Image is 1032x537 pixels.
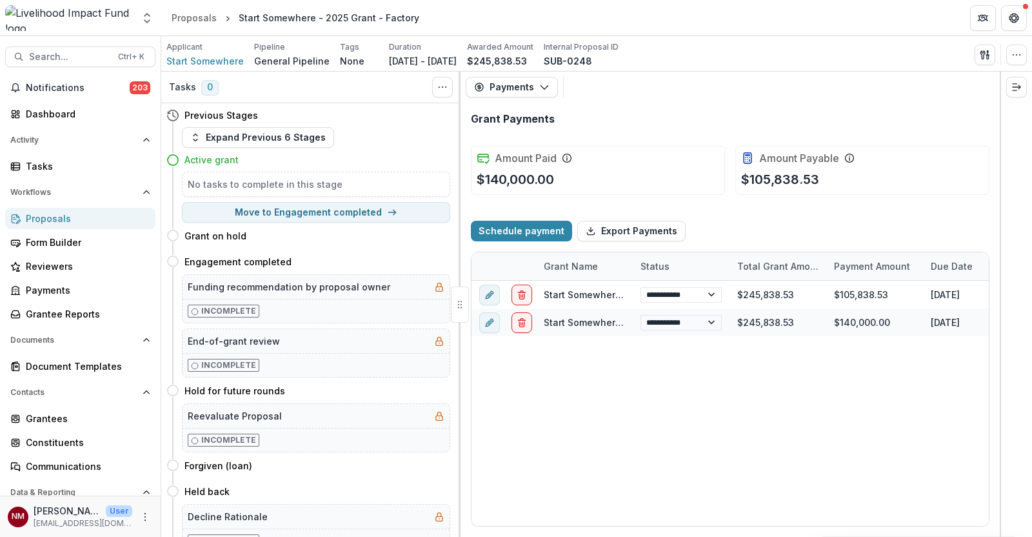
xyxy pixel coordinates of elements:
span: Documents [10,336,137,345]
div: $105,838.53 [826,281,923,309]
h5: No tasks to complete in this stage [188,177,444,191]
p: [EMAIL_ADDRESS][DOMAIN_NAME] [34,518,132,529]
h2: Amount Paid [495,152,557,165]
p: Internal Proposal ID [544,41,619,53]
a: Communications [5,456,155,477]
a: Proposals [5,208,155,229]
div: Grantee Reports [26,307,145,321]
p: None [340,54,364,68]
div: Grant Name [536,252,633,280]
button: edit [479,285,500,305]
a: Form Builder [5,232,155,253]
span: Workflows [10,188,137,197]
button: Notifications203 [5,77,155,98]
div: Total Grant Amount [729,259,826,273]
button: Open Activity [5,130,155,150]
div: $140,000.00 [826,309,923,336]
div: Payment Amount [826,252,923,280]
span: Activity [10,136,137,145]
button: Expand right [1006,77,1027,97]
p: Incomplete [201,305,256,317]
a: Grantee Reports [5,303,155,325]
span: 0 [201,80,219,96]
div: Document Templates [26,360,145,373]
h4: Active grant [184,153,239,167]
div: Form Builder [26,236,145,249]
button: Open Documents [5,330,155,350]
div: Payment Amount [826,259,918,273]
div: Grantees [26,412,145,425]
button: Partners [970,5,996,31]
img: Livelihood Impact Fund logo [5,5,133,31]
div: Dashboard [26,107,145,121]
div: [DATE] [923,281,1020,309]
p: Pipeline [254,41,285,53]
p: [PERSON_NAME] [34,504,101,518]
h5: Decline Rationale [188,510,268,523]
h4: Grant on hold [184,229,246,243]
h5: Funding recommendation by proposal owner [188,280,390,294]
p: General Pipeline [254,54,330,68]
nav: breadcrumb [166,8,424,27]
a: Constituents [5,432,155,453]
div: Due Date [923,252,1020,280]
div: Tasks [26,159,145,173]
button: Schedule payment [471,221,572,241]
button: Move to Engagement completed [182,202,450,223]
p: Tags [340,41,359,53]
p: Duration [389,41,421,53]
div: Total Grant Amount [729,252,826,280]
p: Incomplete [201,434,256,446]
a: Tasks [5,156,155,177]
button: Get Help [1001,5,1027,31]
a: Reviewers [5,256,155,277]
div: Reviewers [26,259,145,273]
h4: Held back [184,485,230,498]
button: Payments [466,77,558,97]
div: Communications [26,460,145,473]
div: Due Date [923,259,980,273]
a: Payments [5,279,155,301]
p: Incomplete [201,360,256,371]
p: [DATE] - [DATE] [389,54,457,68]
div: [DATE] [923,309,1020,336]
span: Contacts [10,388,137,397]
h4: Previous Stages [184,108,258,122]
button: Open Contacts [5,382,155,403]
button: Open entity switcher [138,5,156,31]
button: Open Workflows [5,182,155,203]
div: Njeri Muthuri [12,512,25,521]
p: $105,838.53 [741,170,819,189]
h3: Tasks [169,82,196,93]
p: Applicant [166,41,203,53]
h5: Reevaluate Proposal [188,409,282,423]
p: User [106,505,132,517]
a: Document Templates [5,356,155,377]
button: Search... [5,46,155,67]
button: Toggle View Cancelled Tasks [432,77,453,97]
h4: Forgiven (loan) [184,459,252,472]
a: Start Somewhere [166,54,244,68]
h2: Grant Payments [471,113,555,125]
h4: Engagement completed [184,255,292,268]
div: Status [633,252,729,280]
button: More [137,509,153,525]
button: Expand Previous 6 Stages [182,127,334,148]
h4: Hold for future rounds [184,384,285,398]
p: SUB-0248 [544,54,592,68]
p: $245,838.53 [467,54,527,68]
div: $245,838.53 [729,309,826,336]
a: Start Somewhere - 2025 Grant - Factory [544,317,724,328]
h2: Amount Payable [759,152,839,165]
button: delete [511,312,532,333]
button: edit [479,312,500,333]
div: Payments [26,283,145,297]
div: $245,838.53 [729,281,826,309]
div: Grant Name [536,259,606,273]
div: Proposals [26,212,145,225]
a: Start Somewhere - 2025 Grant - Factory [544,289,724,300]
p: $140,000.00 [477,170,554,189]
